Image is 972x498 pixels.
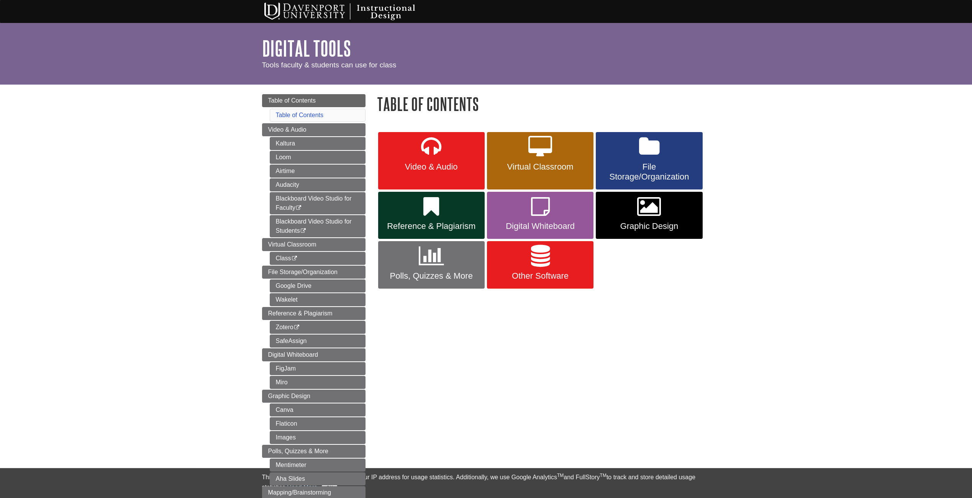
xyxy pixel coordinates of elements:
[268,351,318,358] span: Digital Whiteboard
[262,445,366,458] a: Polls, Quizzes & More
[268,269,338,275] span: File Storage/Organization
[262,307,366,320] a: Reference & Plagiarism
[270,215,366,237] a: Blackboard Video Studio for Students
[493,162,588,172] span: Virtual Classroom
[270,459,366,472] a: Mentimeter
[262,473,710,493] div: This site uses cookies and records your IP address for usage statistics. Additionally, we use Goo...
[602,221,697,231] span: Graphic Design
[493,221,588,231] span: Digital Whiteboard
[378,132,485,189] a: Video & Audio
[270,192,366,214] a: Blackboard Video Studio for Faculty
[262,348,366,361] a: Digital Whiteboard
[291,256,298,261] i: This link opens in a new window
[596,192,702,239] a: Graphic Design
[262,266,366,279] a: File Storage/Organization
[487,241,593,289] a: Other Software
[384,271,479,281] span: Polls, Quizzes & More
[487,132,593,189] a: Virtual Classroom
[258,2,442,21] img: Davenport University Instructional Design
[268,393,310,399] span: Graphic Design
[268,126,307,133] span: Video & Audio
[270,279,366,292] a: Google Drive
[557,473,564,478] sup: TM
[270,165,366,178] a: Airtime
[493,271,588,281] span: Other Software
[378,241,485,289] a: Polls, Quizzes & More
[270,321,366,334] a: Zotero
[262,123,366,136] a: Video & Audio
[270,417,366,430] a: Flaticon
[270,376,366,389] a: Miro
[262,94,366,107] a: Table of Contents
[276,112,324,118] a: Table of Contents
[300,229,307,233] i: This link opens in a new window
[270,403,366,416] a: Canva
[600,473,606,478] sup: TM
[262,238,366,251] a: Virtual Classroom
[262,390,366,403] a: Graphic Design
[270,252,366,265] a: Class
[270,293,366,306] a: Wakelet
[270,431,366,444] a: Images
[262,36,351,60] a: Digital Tools
[268,448,328,454] span: Polls, Quizzes & More
[384,221,479,231] span: Reference & Plagiarism
[270,335,366,348] a: SafeAssign
[293,325,300,330] i: This link opens in a new window
[268,310,333,317] span: Reference & Plagiarism
[596,132,702,189] a: File Storage/Organization
[487,192,593,239] a: Digital Whiteboard
[384,162,479,172] span: Video & Audio
[262,61,397,69] span: Tools faculty & students can use for class
[270,362,366,375] a: FigJam
[270,151,366,164] a: Loom
[377,94,710,114] h1: Table of Contents
[602,162,697,182] span: File Storage/Organization
[270,472,366,485] a: Aha Slides
[268,97,316,104] span: Table of Contents
[378,192,485,239] a: Reference & Plagiarism
[268,489,331,496] span: Mapping/Brainstorming
[270,178,366,191] a: Audacity
[295,206,302,211] i: This link opens in a new window
[270,137,366,150] a: Kaltura
[268,241,316,248] span: Virtual Classroom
